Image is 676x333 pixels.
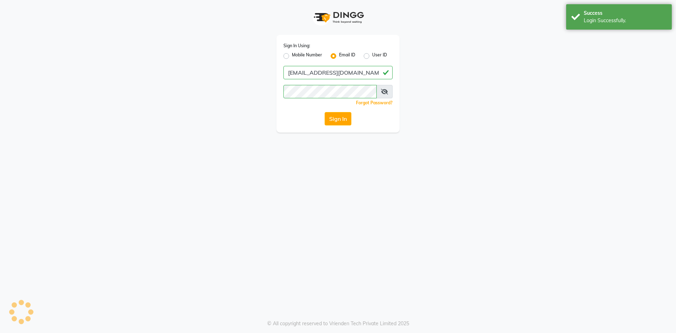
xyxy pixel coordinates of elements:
label: User ID [372,52,387,60]
div: Login Successfully. [584,17,666,24]
input: Username [283,66,393,79]
a: Forgot Password? [356,100,393,105]
img: logo1.svg [310,7,366,28]
input: Username [283,85,377,98]
label: Sign In Using: [283,43,310,49]
button: Sign In [325,112,351,125]
div: Success [584,10,666,17]
label: Email ID [339,52,355,60]
label: Mobile Number [292,52,322,60]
